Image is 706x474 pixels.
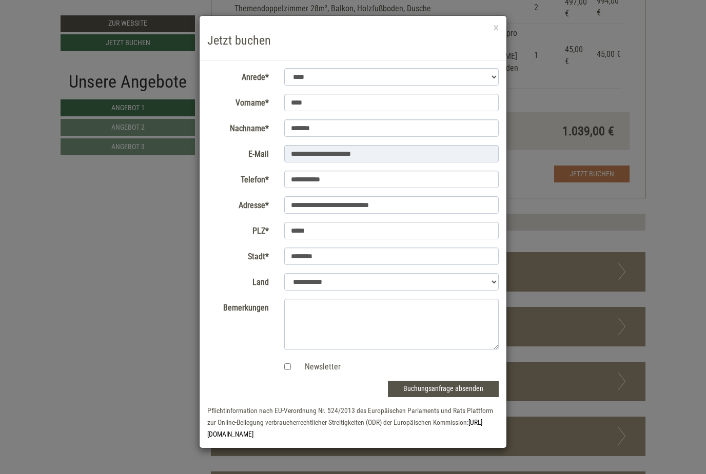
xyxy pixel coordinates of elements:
small: Pflichtinformation nach EU-Verordnung Nr. 524/2013 des Europäischen Parlaments und Rats Plattform... [207,406,493,438]
label: Telefon* [200,171,277,186]
label: Stadt* [200,248,277,263]
a: [URL][DOMAIN_NAME] [207,418,482,438]
button: × [494,23,499,33]
label: Adresse* [200,196,277,212]
label: Anrede* [200,68,277,84]
h3: Jetzt buchen [207,34,499,47]
label: Land [200,273,277,288]
label: Bemerkungen [200,299,277,314]
label: Vorname* [200,94,277,109]
label: E-Mail [200,145,277,160]
button: Buchungsanfrage absenden [388,381,499,397]
label: Nachname* [200,119,277,135]
label: Newsletter [295,361,341,373]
